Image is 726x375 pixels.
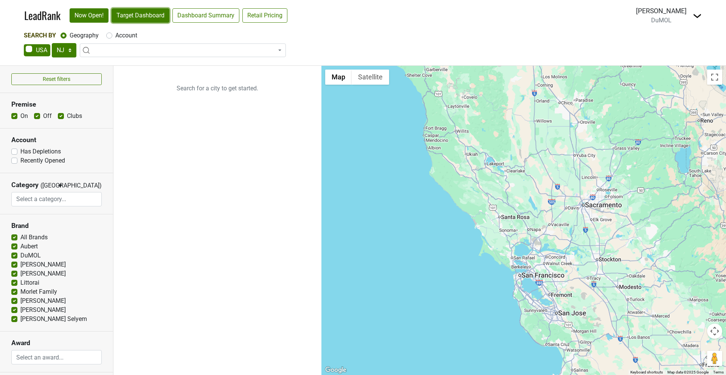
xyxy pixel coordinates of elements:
input: Select a category... [12,192,101,206]
label: [PERSON_NAME] [20,260,66,269]
h3: Category [11,181,39,189]
div: [PERSON_NAME] [636,6,687,16]
a: Retail Pricing [242,8,287,23]
label: [PERSON_NAME] [20,269,66,278]
h3: Brand [11,222,102,230]
span: DuMOL [651,17,672,24]
label: Has Depletions [20,147,61,156]
button: Map camera controls [707,324,722,339]
label: On [20,112,28,121]
img: Dropdown Menu [693,11,702,20]
h3: Premise [11,101,102,108]
a: LeadRank [24,8,60,23]
img: Google [323,365,348,375]
label: All Brands [20,233,48,242]
span: Map data ©2025 Google [667,370,709,374]
label: Geography [70,31,99,40]
a: Target Dashboard [112,8,169,23]
button: Drag Pegman onto the map to open Street View [707,351,722,366]
label: Aubert [20,242,38,251]
span: ▼ [57,182,63,189]
label: [PERSON_NAME] [20,296,66,305]
label: [PERSON_NAME] [20,305,66,315]
label: DuMOL [20,251,41,260]
a: Now Open! [70,8,109,23]
h3: Account [11,136,102,144]
label: [PERSON_NAME] Selyem [20,315,87,324]
button: Keyboard shortcuts [630,370,663,375]
span: Search By [24,32,56,39]
label: Recently Opened [20,156,65,165]
label: Littorai [20,278,39,287]
a: Dashboard Summary [172,8,239,23]
label: Account [115,31,137,40]
span: ([GEOGRAPHIC_DATA]) [40,181,56,192]
a: Terms (opens in new tab) [713,370,724,374]
label: Morlet Family [20,287,57,296]
button: Show street map [325,70,352,85]
label: Clubs [67,112,82,121]
button: Show satellite imagery [352,70,389,85]
a: Open this area in Google Maps (opens a new window) [323,365,348,375]
button: Reset filters [11,73,102,85]
button: Toggle fullscreen view [707,70,722,85]
label: Off [43,112,52,121]
p: Search for a city to get started. [113,66,321,111]
h3: Award [11,339,102,347]
input: Select an award... [12,350,101,364]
